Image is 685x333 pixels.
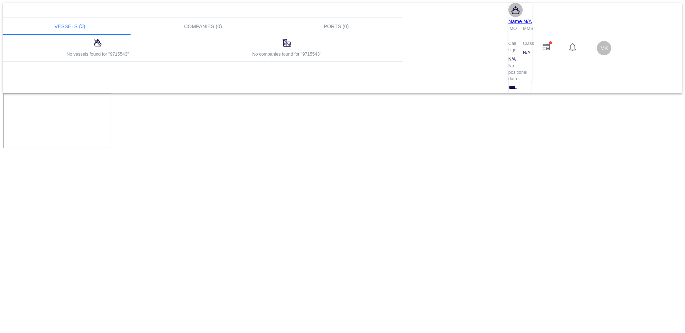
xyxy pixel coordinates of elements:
p: Class [523,41,534,47]
button: MK [596,40,612,56]
a: Name N/A [508,17,532,26]
span: MK [600,45,608,51]
p: Vessels (0) [54,22,85,31]
p: No vessels found for "9715543" [66,51,129,58]
div: Notification center [568,43,577,53]
div: N/A [523,50,532,56]
p: No positional data [508,63,532,82]
p: IMO [508,26,517,32]
p: Call sign [508,41,517,53]
div: N/A [508,56,517,63]
p: No companies found for "9715543" [252,51,321,58]
p: Companies (0) [184,22,222,31]
iframe: Chat [655,301,680,328]
p: Ports (0) [324,22,349,31]
p: MMSI [523,26,535,32]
